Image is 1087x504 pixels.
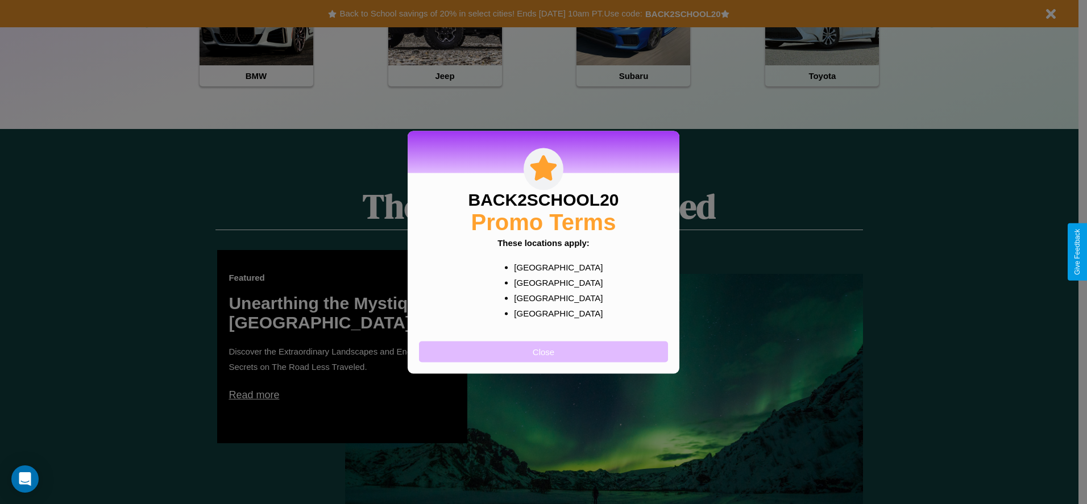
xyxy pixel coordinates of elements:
[514,305,595,320] p: [GEOGRAPHIC_DATA]
[1073,229,1081,275] div: Give Feedback
[514,290,595,305] p: [GEOGRAPHIC_DATA]
[11,465,39,493] div: Open Intercom Messenger
[471,209,616,235] h2: Promo Terms
[497,238,590,247] b: These locations apply:
[514,274,595,290] p: [GEOGRAPHIC_DATA]
[468,190,619,209] h3: BACK2SCHOOL20
[419,341,668,362] button: Close
[514,259,595,274] p: [GEOGRAPHIC_DATA]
